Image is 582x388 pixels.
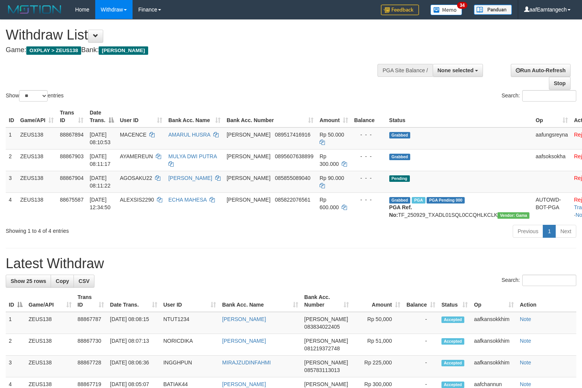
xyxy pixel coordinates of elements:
td: [DATE] 08:07:13 [107,334,160,356]
td: ZEUS138 [17,149,57,171]
span: Rp 50.000 [320,132,344,138]
td: ZEUS138 [17,127,57,149]
td: - [403,356,438,377]
td: AUTOWD-BOT-PGA [532,192,571,222]
span: Copy 085822076561 to clipboard [275,197,310,203]
td: 2 [6,334,26,356]
td: ZEUS138 [26,312,75,334]
td: 2 [6,149,17,171]
h1: Latest Withdraw [6,256,576,271]
img: Button%20Memo.svg [430,5,462,15]
th: Game/API: activate to sort column ascending [26,290,75,312]
div: - - - [354,196,383,204]
span: [PERSON_NAME] [304,316,348,322]
a: MIRAJZUDINFAHMI [222,359,271,366]
a: Copy [51,275,74,288]
td: 88867728 [75,356,107,377]
span: ALEXSIS2290 [120,197,154,203]
div: - - - [354,174,383,182]
a: [PERSON_NAME] [222,316,266,322]
span: Copy 0895607638899 to clipboard [275,153,313,159]
th: Bank Acc. Name: activate to sort column ascending [219,290,301,312]
td: aafungsreyna [532,127,571,149]
a: [PERSON_NAME] [222,338,266,344]
span: Copy 081219372748 to clipboard [304,345,340,351]
td: [DATE] 08:08:15 [107,312,160,334]
td: aafkansokkhim [471,312,516,334]
a: AMARUL HUSRA [168,132,210,138]
a: ECHA MAHESA [168,197,206,203]
span: Accepted [441,382,464,388]
label: Show entries [6,90,64,102]
a: Note [520,316,531,322]
td: ZEUS138 [17,171,57,192]
img: MOTION_logo.png [6,4,64,15]
td: [DATE] 08:06:36 [107,356,160,377]
span: [DATE] 08:11:22 [90,175,110,189]
td: ZEUS138 [26,356,75,377]
img: Feedback.jpg [381,5,419,15]
span: Pending [389,175,410,182]
a: Run Auto-Refresh [511,64,571,77]
td: ZEUS138 [17,192,57,222]
span: Marked by aafpengsreynich [412,197,425,204]
h1: Withdraw List [6,27,381,43]
span: AYAMEREUN [120,153,153,159]
td: ZEUS138 [26,334,75,356]
th: Status [386,106,533,127]
label: Search: [502,275,576,286]
span: Show 25 rows [11,278,46,284]
td: - [403,334,438,356]
th: Bank Acc. Number: activate to sort column ascending [224,106,317,127]
span: Accepted [441,360,464,366]
a: Note [520,338,531,344]
td: 3 [6,356,26,377]
td: NORICDIKA [160,334,219,356]
td: NTUT1234 [160,312,219,334]
a: Note [520,381,531,387]
a: Note [520,359,531,366]
span: [PERSON_NAME] [227,153,270,159]
td: aafkansokkhim [471,356,516,377]
th: User ID: activate to sort column ascending [160,290,219,312]
input: Search: [522,275,576,286]
a: CSV [74,275,94,288]
th: Balance [351,106,386,127]
th: Action [517,290,576,312]
span: Rp 600.000 [320,197,339,210]
span: Grabbed [389,154,411,160]
a: MULYA DWI PUTRA [168,153,217,159]
th: Amount: activate to sort column ascending [352,290,403,312]
td: Rp 51,000 [352,334,403,356]
span: [DATE] 08:10:53 [90,132,110,145]
span: [PERSON_NAME] [227,132,270,138]
span: 88867903 [60,153,83,159]
span: Rp 300.000 [320,153,339,167]
span: Copy 083834022405 to clipboard [304,324,340,330]
div: - - - [354,131,383,138]
span: 34 [457,2,467,9]
label: Search: [502,90,576,102]
span: 88675587 [60,197,83,203]
span: [DATE] 08:11:17 [90,153,110,167]
a: Show 25 rows [6,275,51,288]
a: Stop [549,77,571,90]
span: Accepted [441,316,464,323]
span: Rp 90.000 [320,175,344,181]
td: 3 [6,171,17,192]
span: 88867904 [60,175,83,181]
span: Copy 089517416916 to clipboard [275,132,310,138]
span: [DATE] 12:34:50 [90,197,110,210]
span: AGOSAKU22 [120,175,152,181]
a: 1 [543,225,556,238]
td: 4 [6,192,17,222]
th: Trans ID: activate to sort column ascending [57,106,86,127]
td: aafsoksokha [532,149,571,171]
a: [PERSON_NAME] [168,175,212,181]
span: Copy 085855089040 to clipboard [275,175,310,181]
span: Copy [56,278,69,284]
span: [PERSON_NAME] [99,46,148,55]
span: [PERSON_NAME] [304,381,348,387]
b: PGA Ref. No: [389,204,412,218]
td: aafkansokkhim [471,334,516,356]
